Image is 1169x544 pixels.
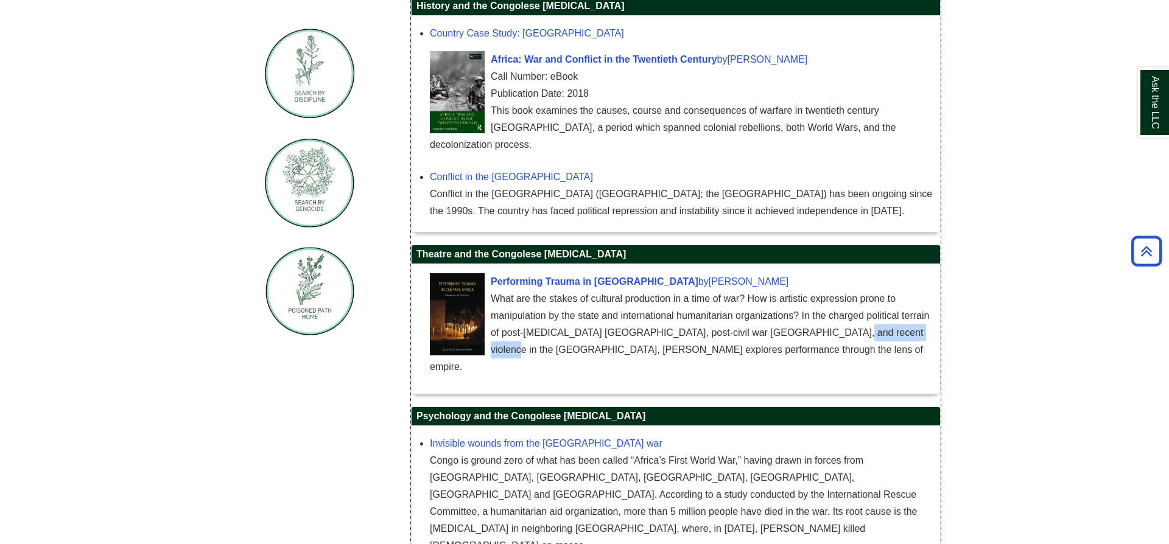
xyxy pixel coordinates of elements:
span: [PERSON_NAME] [727,54,807,65]
span: by [717,54,728,65]
img: Cover Art [430,273,485,355]
div: This book examines the causes, course and consequences of warfare in twentieth century [GEOGRAPHI... [430,102,934,153]
a: Invisible wounds from the [GEOGRAPHIC_DATA] war [430,438,662,448]
div: Call Number: eBook [430,68,934,85]
span: Africa: War and Conflict in the Twentieth Century [491,54,717,65]
a: Back to Top [1127,243,1166,259]
img: Search by Discipline [264,27,356,119]
span: Performing Trauma in [GEOGRAPHIC_DATA] [491,276,698,287]
h2: Psychology and the Congolese [MEDICAL_DATA] [412,407,940,426]
a: Cover ArtAfrica: War and Conflict in the Twentieth Centuryby[PERSON_NAME] [491,54,807,65]
a: Conflict in the [GEOGRAPHIC_DATA] [430,172,593,182]
h2: Theatre and the Congolese [MEDICAL_DATA] [412,245,940,264]
a: Cover ArtPerforming Trauma in [GEOGRAPHIC_DATA]by[PERSON_NAME] [491,276,788,287]
div: What are the stakes of cultural production in a time of war? How is artistic expression prone to ... [430,290,934,375]
div: Conflict in the [GEOGRAPHIC_DATA] ([GEOGRAPHIC_DATA]; the [GEOGRAPHIC_DATA]) has been ongoing sin... [430,186,934,220]
a: Country Case Study: [GEOGRAPHIC_DATA] [430,28,624,38]
img: Search by Genocide [264,137,356,228]
img: Cover Art [430,51,485,133]
div: Publication Date: 2018 [430,85,934,102]
span: [PERSON_NAME] [709,276,789,287]
span: by [698,276,709,287]
img: Poisoned Path Home [264,246,356,337]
